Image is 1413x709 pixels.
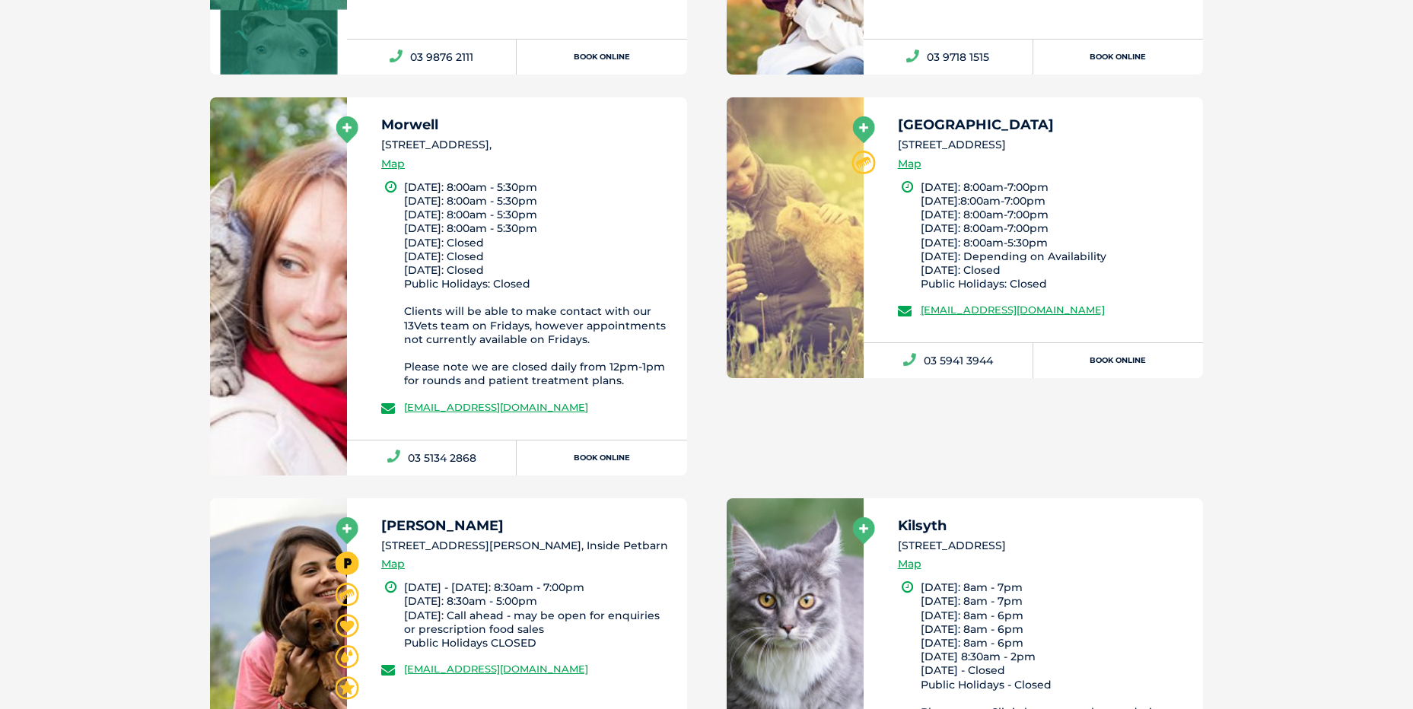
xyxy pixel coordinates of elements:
[517,440,686,475] a: Book Online
[898,155,921,173] a: Map
[898,538,1190,554] li: [STREET_ADDRESS]
[864,40,1033,75] a: 03 9718 1515
[381,118,673,132] h5: Morwell
[898,137,1190,153] li: [STREET_ADDRESS]
[517,40,686,75] a: Book Online
[381,555,405,573] a: Map
[864,343,1033,378] a: 03 5941 3944
[381,519,673,533] h5: [PERSON_NAME]
[404,580,673,650] li: [DATE] - [DATE]: 8:30am - 7:00pm [DATE]: 8:30am - 5:00pm [DATE]: Call ahead - may be open for enq...
[381,155,405,173] a: Map
[381,538,673,554] li: [STREET_ADDRESS][PERSON_NAME], Inside Petbarn
[381,137,673,153] li: [STREET_ADDRESS],
[898,555,921,573] a: Map
[1383,69,1399,84] button: Search
[347,440,517,475] a: 03 5134 2868
[921,180,1190,291] li: [DATE]: 8:00am-7:00pm [DATE]:8:00am-7:00pm [DATE]: 8:00am-7:00pm [DATE]: 8:00am-7:00pm [DATE]: 8:...
[898,519,1190,533] h5: Kilsyth
[921,304,1105,316] a: [EMAIL_ADDRESS][DOMAIN_NAME]
[404,180,673,388] li: [DATE]: 8:00am - 5:30pm [DATE]: 8:00am - 5:30pm [DATE]: 8:00am - 5:30pm [DATE]: 8:00am - 5:30pm [...
[898,118,1190,132] h5: [GEOGRAPHIC_DATA]
[347,40,517,75] a: 03 9876 2111
[404,663,588,675] a: [EMAIL_ADDRESS][DOMAIN_NAME]
[404,401,588,413] a: [EMAIL_ADDRESS][DOMAIN_NAME]
[1033,40,1203,75] a: Book Online
[1033,343,1203,378] a: Book Online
